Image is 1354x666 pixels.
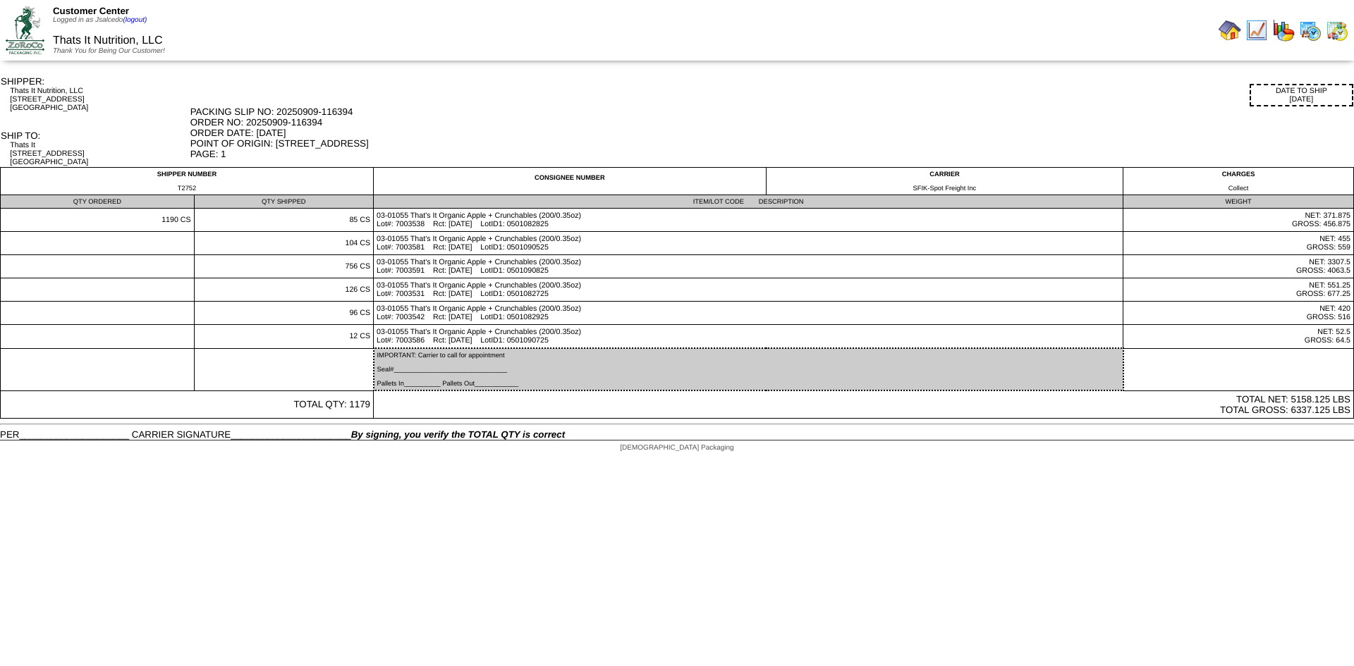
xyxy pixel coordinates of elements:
div: SHIPPER: [1,76,189,87]
td: 96 CS [194,302,373,325]
span: Customer Center [53,6,129,16]
td: TOTAL QTY: 1179 [1,390,374,419]
td: 1190 CS [1,209,195,232]
td: 104 CS [194,232,373,255]
div: DATE TO SHIP [DATE] [1250,84,1353,106]
td: 03-01055 That's It Organic Apple + Crunchables (200/0.35oz) Lot#: 7003586 Rct: [DATE] LotID1: 050... [374,325,1123,349]
td: CARRIER [766,168,1123,195]
td: 03-01055 That's It Organic Apple + Crunchables (200/0.35oz) Lot#: 7003542 Rct: [DATE] LotID1: 050... [374,302,1123,325]
td: NET: 52.5 GROSS: 64.5 [1123,325,1354,349]
td: 126 CS [194,278,373,302]
div: SHIP TO: [1,130,189,141]
td: ITEM/LOT CODE DESCRIPTION [374,195,1123,209]
td: 85 CS [194,209,373,232]
td: 03-01055 That's It Organic Apple + Crunchables (200/0.35oz) Lot#: 7003581 Rct: [DATE] LotID1: 050... [374,232,1123,255]
td: WEIGHT [1123,195,1354,209]
div: PACKING SLIP NO: 20250909-116394 ORDER NO: 20250909-116394 ORDER DATE: [DATE] POINT OF ORIGIN: [S... [190,106,1353,159]
td: NET: 371.875 GROSS: 456.875 [1123,209,1354,232]
div: Thats It Nutrition, LLC [STREET_ADDRESS] [GEOGRAPHIC_DATA] [10,87,188,112]
td: CONSIGNEE NUMBER [374,168,767,195]
td: TOTAL NET: 5158.125 LBS TOTAL GROSS: 6337.125 LBS [374,390,1354,419]
img: line_graph.gif [1245,19,1268,42]
td: IMPORTANT: Carrier to call for appointment Seal#_______________________________ Pallets In_______... [374,348,1123,390]
td: NET: 551.25 GROSS: 677.25 [1123,278,1354,302]
img: graph.gif [1272,19,1295,42]
td: QTY ORDERED [1,195,195,209]
a: (logout) [123,16,147,24]
td: 03-01055 That's It Organic Apple + Crunchables (200/0.35oz) Lot#: 7003591 Rct: [DATE] LotID1: 050... [374,255,1123,278]
img: calendarinout.gif [1326,19,1348,42]
td: SHIPPER NUMBER [1,168,374,195]
span: Logged in as Jsalcedo [53,16,147,24]
img: calendarprod.gif [1299,19,1322,42]
span: Thank You for Being Our Customer! [53,47,165,55]
td: NET: 420 GROSS: 516 [1123,302,1354,325]
img: home.gif [1219,19,1241,42]
td: 12 CS [194,325,373,349]
div: T2752 [4,185,370,192]
span: Thats It Nutrition, LLC [53,35,163,47]
td: 03-01055 That's It Organic Apple + Crunchables (200/0.35oz) Lot#: 7003531 Rct: [DATE] LotID1: 050... [374,278,1123,302]
span: [DEMOGRAPHIC_DATA] Packaging [620,444,733,452]
td: QTY SHIPPED [194,195,373,209]
td: NET: 3307.5 GROSS: 4063.5 [1123,255,1354,278]
img: ZoRoCo_Logo(Green%26Foil)%20jpg.webp [6,6,44,54]
td: 03-01055 That's It Organic Apple + Crunchables (200/0.35oz) Lot#: 7003538 Rct: [DATE] LotID1: 050... [374,209,1123,232]
div: Thats It [STREET_ADDRESS] [GEOGRAPHIC_DATA] [10,141,188,166]
span: By signing, you verify the TOTAL QTY is correct [351,429,565,440]
td: 756 CS [194,255,373,278]
div: SFIK-Spot Freight Inc [769,185,1120,192]
td: NET: 455 GROSS: 559 [1123,232,1354,255]
div: Collect [1126,185,1350,192]
td: CHARGES [1123,168,1354,195]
